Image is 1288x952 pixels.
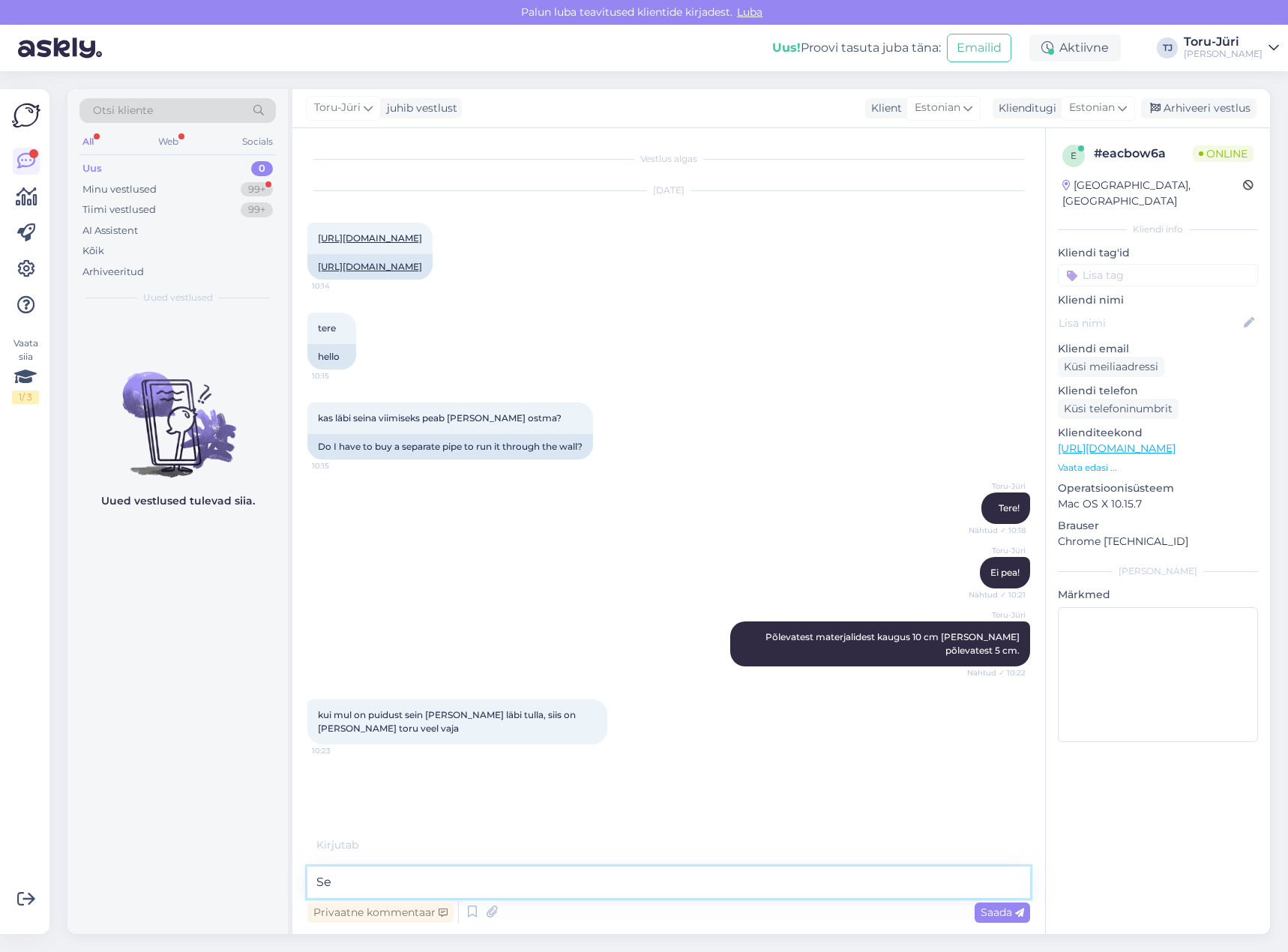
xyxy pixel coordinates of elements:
[82,182,157,197] div: Minu vestlused
[1059,315,1241,331] input: Lisa nimi
[967,667,1026,678] span: Nähtud ✓ 10:22
[969,589,1026,600] span: Nähtud ✓ 10:21
[1058,518,1258,534] p: Brauser
[1062,178,1243,209] div: [GEOGRAPHIC_DATA], [GEOGRAPHIC_DATA]
[1058,264,1258,286] input: Lisa tag
[1058,357,1164,377] div: Küsi meiliaadressi
[772,39,941,57] div: Proovi tasuta juba täna:
[915,100,960,116] span: Estonian
[307,434,593,460] div: Do I have to buy a separate pipe to run it through the wall?
[1094,145,1193,163] div: # eacbow6a
[307,867,1030,898] textarea: Seega
[312,280,368,292] span: 10:14
[1058,461,1258,475] p: Vaata edasi ...
[82,202,156,217] div: Tiimi vestlused
[143,291,213,304] span: Uued vestlused
[732,5,767,19] span: Luba
[82,161,102,176] div: Uus
[1058,496,1258,512] p: Mac OS X 10.15.7
[314,100,361,116] span: Toru-Jüri
[12,337,39,404] div: Vaata siia
[307,184,1030,197] div: [DATE]
[312,745,368,756] span: 10:23
[1157,37,1178,58] div: TJ
[765,631,1022,656] span: Põlevatest materjalidest kaugus 10 cm [PERSON_NAME] põlevatest 5 cm.
[1058,292,1258,308] p: Kliendi nimi
[969,609,1026,621] span: Toru-Jüri
[155,132,181,151] div: Web
[1058,399,1179,419] div: Küsi telefoninumbrit
[241,182,273,197] div: 99+
[239,132,276,151] div: Socials
[993,100,1056,116] div: Klienditugi
[969,525,1026,536] span: Nähtud ✓ 10:18
[1071,150,1077,161] span: e
[381,100,457,116] div: juhib vestlust
[1058,425,1258,441] p: Klienditeekond
[1184,36,1279,60] a: Toru-Jüri[PERSON_NAME]
[82,244,104,259] div: Kõik
[307,903,454,923] div: Privaatne kommentaar
[1184,36,1263,48] div: Toru-Jüri
[969,480,1026,492] span: Toru-Jüri
[307,344,356,370] div: hello
[1058,442,1176,455] a: [URL][DOMAIN_NAME]
[1058,341,1258,357] p: Kliendi email
[318,412,562,424] span: kas läbi seina viimiseks peab [PERSON_NAME] ostma?
[1069,100,1115,116] span: Estonian
[12,101,40,130] img: Askly Logo
[318,709,578,734] span: kui mul on puidust sein [PERSON_NAME] läbi tulla, siis on [PERSON_NAME] toru veel vaja
[312,370,368,382] span: 10:15
[947,34,1011,62] button: Emailid
[93,103,153,118] span: Otsi kliente
[772,40,801,55] b: Uus!
[101,493,255,509] p: Uued vestlused tulevad siia.
[312,460,368,472] span: 10:15
[999,502,1020,513] span: Tere!
[358,838,361,852] span: .
[981,906,1024,919] span: Saada
[251,161,273,176] div: 0
[1058,480,1258,496] p: Operatsioonisüsteem
[1058,587,1258,603] p: Märkmed
[79,132,97,151] div: All
[1193,145,1254,162] span: Online
[318,232,422,244] a: [URL][DOMAIN_NAME]
[318,322,336,334] span: tere
[1184,48,1263,60] div: [PERSON_NAME]
[969,545,1026,556] span: Toru-Jüri
[307,837,1030,853] div: Kirjutab
[1058,564,1258,578] div: [PERSON_NAME]
[12,391,39,404] div: 1 / 3
[1029,34,1121,61] div: Aktiivne
[241,202,273,217] div: 99+
[67,345,288,480] img: No chats
[82,223,138,238] div: AI Assistent
[1058,534,1258,549] p: Chrome [TECHNICAL_ID]
[990,567,1020,578] span: Ei pea!
[1058,245,1258,261] p: Kliendi tag'id
[1058,223,1258,236] div: Kliendi info
[1058,383,1258,399] p: Kliendi telefon
[318,261,422,272] a: [URL][DOMAIN_NAME]
[865,100,902,116] div: Klient
[82,265,144,280] div: Arhiveeritud
[1141,98,1257,118] div: Arhiveeri vestlus
[307,152,1030,166] div: Vestlus algas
